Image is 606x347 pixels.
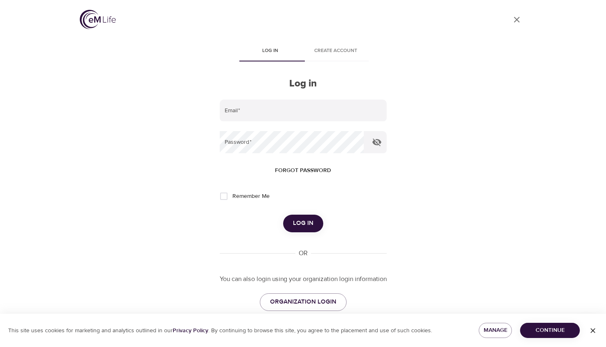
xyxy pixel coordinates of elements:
button: Log in [283,215,323,232]
span: Create account [308,47,364,55]
span: Remember Me [232,192,270,201]
p: You can also login using your organization login information [220,274,387,284]
span: Manage [485,325,505,336]
span: Continue [527,325,573,336]
span: Log in [293,218,313,229]
span: Log in [243,47,298,55]
button: Manage [479,323,512,338]
a: ORGANIZATION LOGIN [260,293,347,311]
div: disabled tabs example [220,42,387,61]
img: logo [80,10,116,29]
a: close [507,10,527,29]
button: Continue [520,323,580,338]
a: Privacy Policy [173,327,208,334]
button: Forgot password [272,163,334,178]
span: Forgot password [275,166,331,176]
h2: Log in [220,78,387,90]
span: ORGANIZATION LOGIN [270,297,336,307]
div: OR [295,249,311,258]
